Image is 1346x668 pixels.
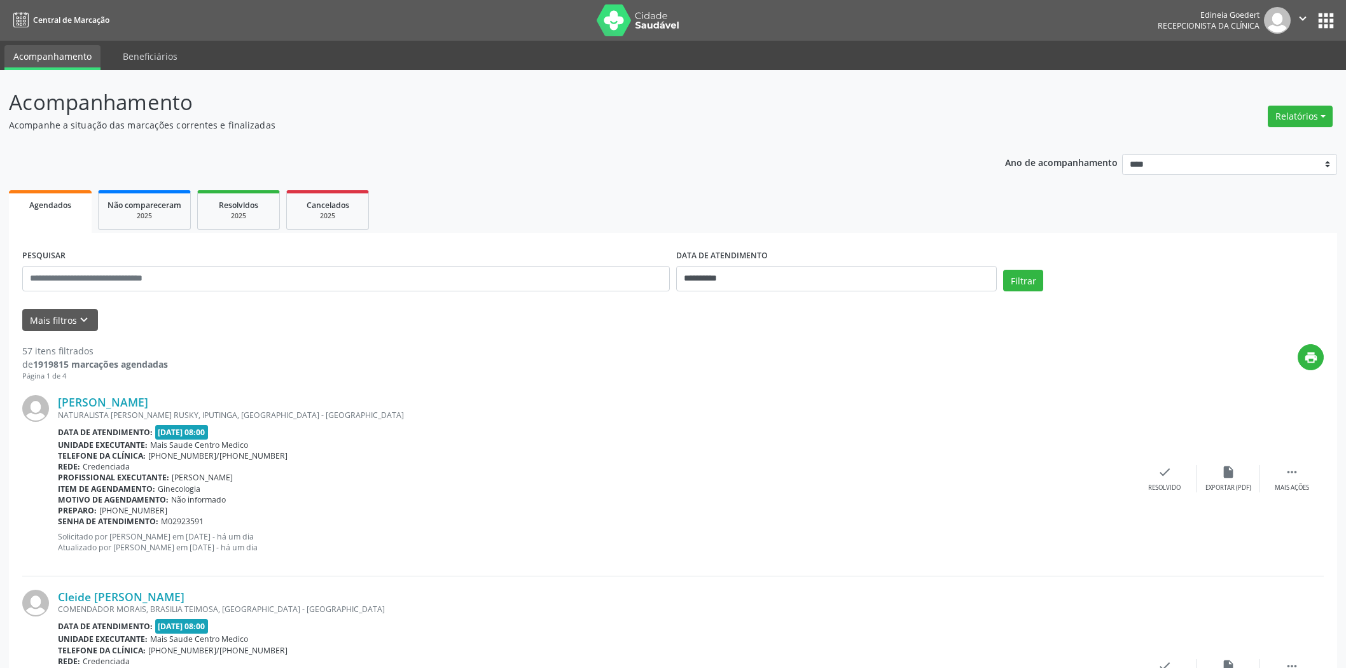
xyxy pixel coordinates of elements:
[1275,484,1309,492] div: Mais ações
[1205,484,1251,492] div: Exportar (PDF)
[33,15,109,25] span: Central de Marcação
[1158,465,1172,479] i: check
[148,645,288,656] span: [PHONE_NUMBER]/[PHONE_NUMBER]
[58,410,1133,421] div: NATURALISTA [PERSON_NAME] RUSKY, IPUTINGA, [GEOGRAPHIC_DATA] - [GEOGRAPHIC_DATA]
[148,450,288,461] span: [PHONE_NUMBER]/[PHONE_NUMBER]
[58,440,148,450] b: Unidade executante:
[83,656,130,667] span: Credenciada
[108,211,181,221] div: 2025
[150,634,248,644] span: Mais Saude Centro Medico
[296,211,359,221] div: 2025
[58,634,148,644] b: Unidade executante:
[150,440,248,450] span: Mais Saude Centro Medico
[77,313,91,327] i: keyboard_arrow_down
[22,395,49,422] img: img
[58,484,155,494] b: Item de agendamento:
[9,118,939,132] p: Acompanhe a situação das marcações correntes e finalizadas
[307,200,349,211] span: Cancelados
[9,87,939,118] p: Acompanhamento
[58,461,80,472] b: Rede:
[1003,270,1043,291] button: Filtrar
[99,505,167,516] span: [PHONE_NUMBER]
[22,246,66,266] label: PESQUISAR
[58,395,148,409] a: [PERSON_NAME]
[58,531,1133,553] p: Solicitado por [PERSON_NAME] em [DATE] - há um dia Atualizado por [PERSON_NAME] em [DATE] - há um...
[22,358,168,371] div: de
[22,371,168,382] div: Página 1 de 4
[155,619,209,634] span: [DATE] 08:00
[676,246,768,266] label: DATA DE ATENDIMENTO
[22,344,168,358] div: 57 itens filtrados
[1296,11,1310,25] i: 
[58,505,97,516] b: Preparo:
[1291,7,1315,34] button: 
[58,516,158,527] b: Senha de atendimento:
[1005,154,1118,170] p: Ano de acompanhamento
[1304,351,1318,365] i: print
[1298,344,1324,370] button: print
[155,425,209,440] span: [DATE] 08:00
[1148,484,1181,492] div: Resolvido
[58,494,169,505] b: Motivo de agendamento:
[58,656,80,667] b: Rede:
[58,472,169,483] b: Profissional executante:
[1268,106,1333,127] button: Relatórios
[58,450,146,461] b: Telefone da clínica:
[158,484,200,494] span: Ginecologia
[114,45,186,67] a: Beneficiários
[58,427,153,438] b: Data de atendimento:
[171,494,226,505] span: Não informado
[161,516,204,527] span: M02923591
[58,645,146,656] b: Telefone da clínica:
[22,590,49,616] img: img
[1264,7,1291,34] img: img
[58,590,184,604] a: Cleide [PERSON_NAME]
[1158,20,1259,31] span: Recepcionista da clínica
[1158,10,1259,20] div: Edineia Goedert
[1285,465,1299,479] i: 
[219,200,258,211] span: Resolvidos
[207,211,270,221] div: 2025
[22,309,98,331] button: Mais filtroskeyboard_arrow_down
[9,10,109,31] a: Central de Marcação
[58,621,153,632] b: Data de atendimento:
[1315,10,1337,32] button: apps
[33,358,168,370] strong: 1919815 marcações agendadas
[83,461,130,472] span: Credenciada
[58,604,1133,615] div: COMENDADOR MORAIS, BRASILIA TEIMOSA, [GEOGRAPHIC_DATA] - [GEOGRAPHIC_DATA]
[1221,465,1235,479] i: insert_drive_file
[4,45,101,70] a: Acompanhamento
[172,472,233,483] span: [PERSON_NAME]
[29,200,71,211] span: Agendados
[108,200,181,211] span: Não compareceram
